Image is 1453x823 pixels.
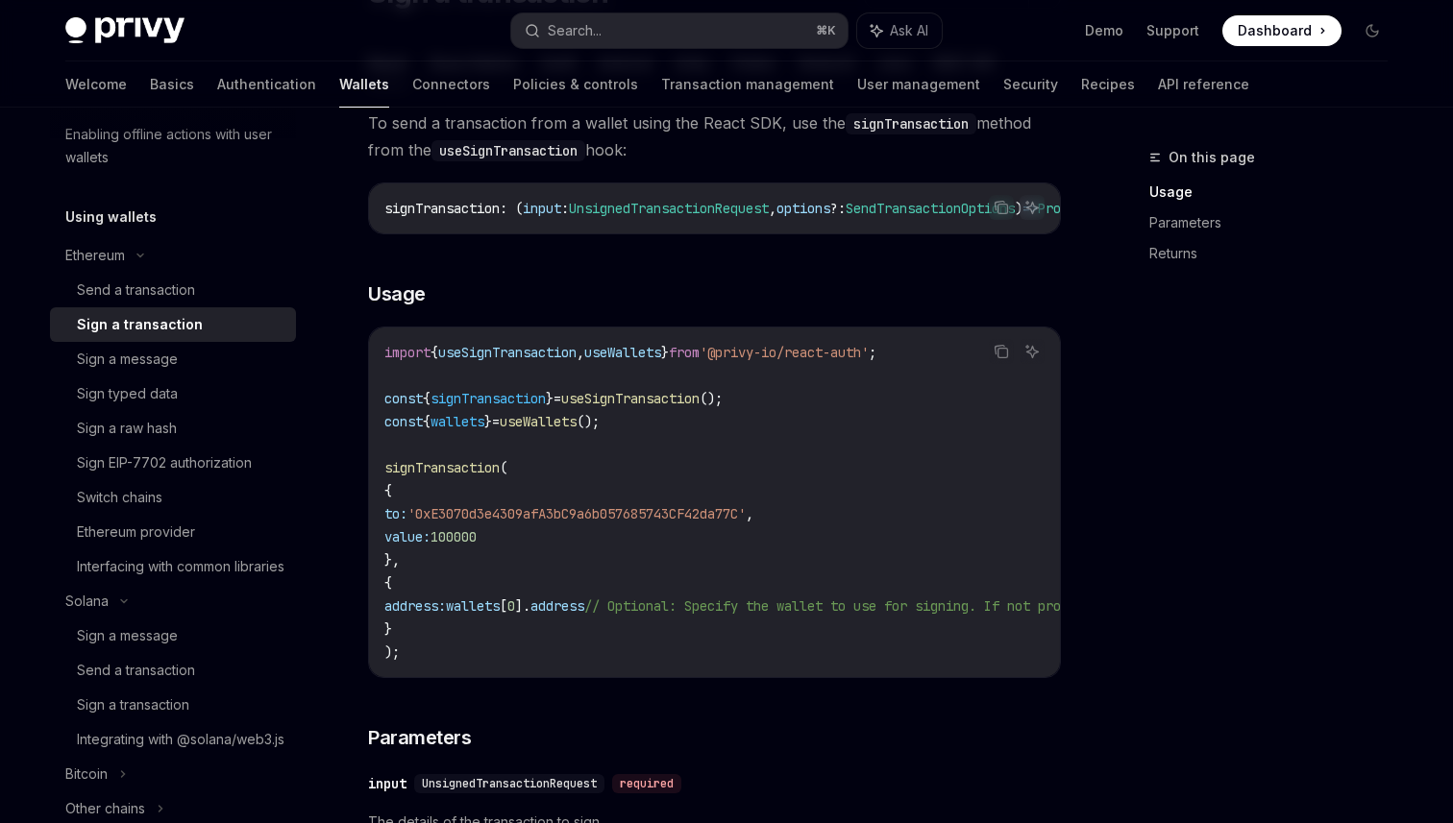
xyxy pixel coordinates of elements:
button: Copy the contents from the code block [989,339,1014,364]
div: Bitcoin [65,762,108,786]
span: import [384,344,431,361]
div: Switch chains [77,486,162,509]
span: address: [384,597,446,615]
a: Wallets [339,61,389,108]
span: Ask AI [890,21,928,40]
span: useWallets [500,413,577,430]
span: ⌘ K [816,23,836,38]
span: input [523,200,561,217]
a: Sign typed data [50,376,296,411]
a: Sign a transaction [50,688,296,722]
span: } [484,413,492,430]
button: Ask AI [1020,195,1045,220]
span: value: [384,528,431,545]
a: Sign a transaction [50,307,296,342]
a: Authentication [217,61,316,108]
a: Sign a raw hash [50,411,296,446]
div: Send a transaction [77,659,195,682]
span: const [384,390,423,407]
a: Policies & controls [513,61,638,108]
span: ; [869,344,876,361]
a: Enabling offline actions with user wallets [50,117,296,175]
a: Support [1146,21,1199,40]
span: Dashboard [1238,21,1312,40]
a: Switch chains [50,480,296,515]
div: Integrating with @solana/web3.js [77,728,284,751]
span: useWallets [584,344,661,361]
div: Sign EIP-7702 authorization [77,451,252,474]
div: Interfacing with common libraries [77,555,284,578]
button: Ask AI [857,13,942,48]
span: from [669,344,700,361]
span: '0xE3070d3e4309afA3bC9a6b057685743CF42da77C' [407,505,746,522]
div: Sign a raw hash [77,417,177,440]
code: useSignTransaction [431,140,585,161]
button: Ask AI [1020,339,1045,364]
button: Copy the contents from the code block [989,195,1014,220]
button: Search...⌘K [511,13,848,48]
span: On this page [1169,146,1255,169]
span: useSignTransaction [561,390,700,407]
span: } [661,344,669,361]
a: Sign EIP-7702 authorization [50,446,296,480]
span: } [384,620,392,638]
div: Sign a message [77,624,178,647]
div: Other chains [65,797,145,820]
span: { [384,482,392,499]
div: Ethereum [65,244,125,267]
a: Sign a message [50,342,296,376]
a: Send a transaction [50,273,296,307]
h5: Using wallets [65,206,157,229]
span: Parameters [368,724,471,751]
a: Ethereum provider [50,515,296,549]
div: required [612,774,681,793]
span: signTransaction [431,390,546,407]
span: , [746,505,753,522]
span: ]. [515,597,530,615]
a: Basics [150,61,194,108]
a: Parameters [1149,207,1403,238]
div: Send a transaction [77,278,195,302]
span: UnsignedTransactionRequest [422,776,597,791]
div: Enabling offline actions with user wallets [65,123,284,169]
span: ); [384,643,400,661]
span: // Optional: Specify the wallet to use for signing. If not provided, the first wallet will be used. [584,597,1345,615]
span: wallets [431,413,484,430]
span: signTransaction [384,459,500,476]
span: ( [500,459,507,476]
span: UnsignedTransactionRequest [569,200,769,217]
span: '@privy-io/react-auth' [700,344,869,361]
span: (); [577,413,600,430]
a: Transaction management [661,61,834,108]
span: = [492,413,500,430]
span: { [423,413,431,430]
code: signTransaction [846,113,976,134]
span: address [530,597,584,615]
div: Sign a transaction [77,313,203,336]
div: Sign a transaction [77,693,189,716]
img: dark logo [65,17,185,44]
span: SendTransactionOptions [846,200,1015,217]
a: Interfacing with common libraries [50,549,296,584]
a: Integrating with @solana/web3.js [50,722,296,757]
span: { [431,344,438,361]
span: useSignTransaction [438,344,577,361]
span: wallets [446,597,500,615]
span: }, [384,551,400,569]
div: Search... [548,19,602,42]
span: = [554,390,561,407]
span: ?: [830,200,846,217]
a: User management [857,61,980,108]
span: (); [700,390,723,407]
button: Toggle dark mode [1357,15,1388,46]
span: } [546,390,554,407]
a: Welcome [65,61,127,108]
span: { [384,574,392,592]
a: Security [1003,61,1058,108]
a: Send a transaction [50,653,296,688]
a: Returns [1149,238,1403,269]
span: 100000 [431,528,477,545]
a: Connectors [412,61,490,108]
span: , [769,200,776,217]
div: input [368,774,406,793]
